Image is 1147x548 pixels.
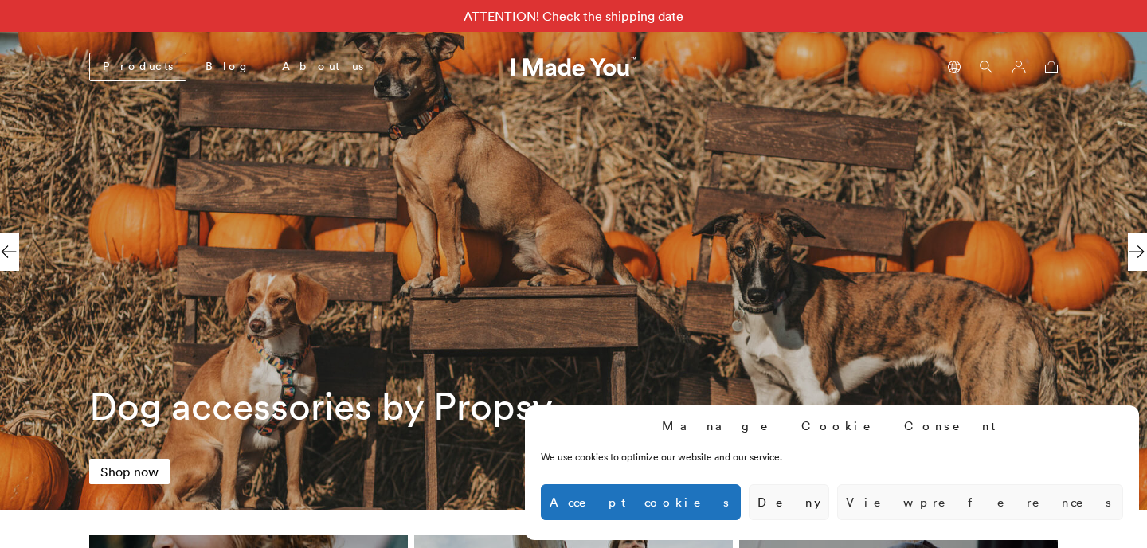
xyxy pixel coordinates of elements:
h2: Dog accessories by Propsy [89,384,687,429]
button: Accept cookies [541,484,741,520]
div: Next slide [1128,233,1147,271]
a: Shop now [89,459,170,484]
div: We use cookies to optimize our website and our service. [541,450,887,464]
div: Manage Cookie Consent [662,417,1003,434]
a: Products [89,53,186,81]
button: View preferences [837,484,1123,520]
button: Deny [749,484,829,520]
a: About us [269,53,376,80]
span: ATTENTION! Check the shipping date [444,7,703,25]
a: Blog [193,53,263,80]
